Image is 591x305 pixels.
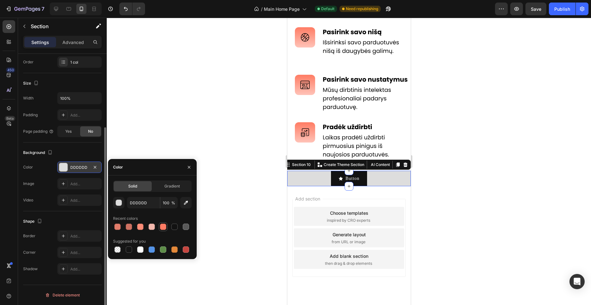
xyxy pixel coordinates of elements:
p: Advanced [62,39,84,46]
button: Save [525,3,546,15]
button: Delete element [23,290,102,300]
span: No [88,129,93,134]
div: Order [23,59,34,65]
div: Page padding [23,129,54,134]
div: Add... [70,198,100,203]
div: Delete element [45,291,80,299]
span: % [171,200,175,206]
div: Publish [554,6,570,12]
div: Beta [5,116,15,121]
div: 1 col [70,60,100,65]
span: Gradient [164,183,180,189]
div: Corner [23,250,36,255]
div: Image [23,181,34,187]
div: Recent colors [113,216,138,221]
div: Add... [70,112,100,118]
div: Color [23,164,33,170]
iframe: Design area [287,18,411,305]
div: Add... [70,233,100,239]
p: Section [31,22,83,30]
div: Width [23,95,34,101]
div: Add... [70,181,100,187]
span: Main Home Page [264,6,300,12]
span: Save [531,6,541,12]
div: Padding [23,112,38,118]
div: Shadow [23,266,38,272]
div: Add... [70,266,100,272]
button: 7 [3,3,47,15]
p: Settings [31,39,49,46]
div: Size [23,79,40,88]
button: Publish [549,3,575,15]
input: Auto [58,92,101,104]
div: Video [23,197,33,203]
p: 7 [41,5,44,13]
div: DDDDDD [70,165,89,170]
span: Solid [128,183,137,189]
input: Eg: FFFFFF [127,197,160,208]
div: Background [23,149,54,157]
div: Add... [70,250,100,256]
div: Suggested for you [113,238,146,244]
div: Undo/Redo [119,3,145,15]
span: / [261,6,263,12]
div: Shape [23,217,43,226]
span: Default [321,6,334,12]
div: Open Intercom Messenger [569,274,585,289]
div: Border [23,233,35,239]
span: Need republishing [346,6,378,12]
span: Yes [65,129,72,134]
div: 450 [6,67,15,73]
div: Color [113,164,123,170]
